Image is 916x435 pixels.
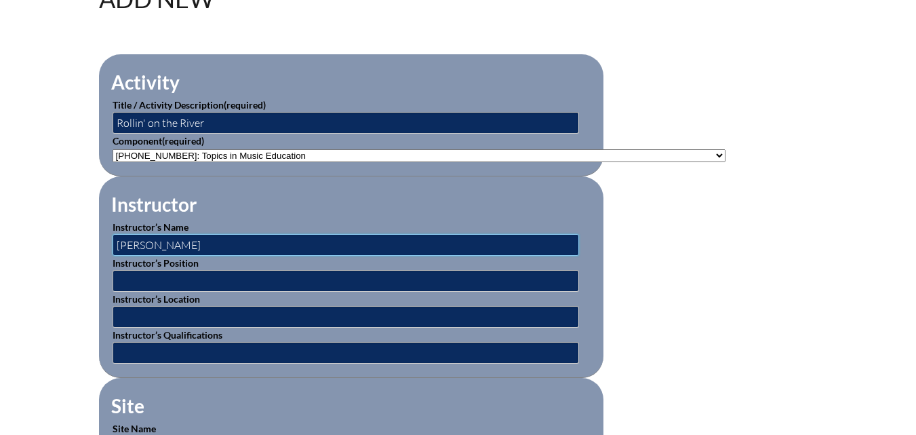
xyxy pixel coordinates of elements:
label: Instructor’s Position [113,257,199,269]
label: Instructor’s Location [113,293,200,305]
label: Component [113,135,204,147]
span: (required) [224,99,266,111]
select: activity_component[data][] [113,149,725,162]
label: Title / Activity Description [113,99,266,111]
label: Site Name [113,423,156,434]
label: Instructor’s Name [113,221,188,233]
span: (required) [162,135,204,147]
legend: Instructor [110,193,198,216]
legend: Activity [110,71,181,94]
legend: Site [110,394,146,417]
label: Instructor’s Qualifications [113,329,222,341]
